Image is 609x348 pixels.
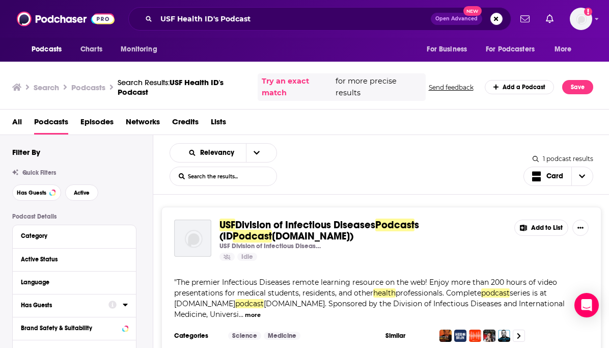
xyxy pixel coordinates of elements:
a: Science [228,332,261,340]
button: Has Guests [12,184,61,201]
span: for more precise results [336,75,421,99]
div: Has Guests [21,302,102,309]
div: Category [21,232,121,239]
h2: Choose List sort [170,143,277,163]
button: Category [21,229,128,242]
span: Active [74,190,90,196]
a: Try an exact match [262,75,334,99]
a: Credits [172,114,199,135]
h3: Search [34,83,59,92]
div: Search podcasts, credits, & more... [128,7,511,31]
div: 1 podcast results [533,155,593,163]
img: USF Division of Infectious Diseases Podcasts (IDPodcasts.net) [174,220,211,257]
button: open menu [114,40,170,59]
a: Networks [126,114,160,135]
button: open menu [24,40,75,59]
div: Active Status [21,256,121,263]
h3: Similar [385,332,431,340]
img: The Jordan B. Peterson Podcast [483,330,495,342]
span: professionals. Complete [396,288,481,298]
span: Open Advanced [435,16,478,21]
span: Division of Infectious Diseases [235,219,375,231]
span: New [463,6,482,16]
svg: Add a profile image [584,8,592,16]
span: [DOMAIN_NAME]. Sponsored by the Division of Infectious Diseases and International Medicine, Universi [174,299,565,319]
button: Show profile menu [570,8,592,30]
button: Save [562,80,593,94]
span: For Podcasters [486,42,535,57]
img: User Profile [570,8,592,30]
button: open menu [179,149,246,156]
span: Charts [80,42,102,57]
img: Huberman Lab [498,330,510,342]
h2: Filter By [12,147,40,157]
span: " [174,278,565,319]
a: Idle [237,253,257,261]
span: For Business [427,42,467,57]
span: Monitoring [121,42,157,57]
button: open menu [547,40,585,59]
button: Language [21,276,128,288]
span: s (ID [219,219,419,243]
button: Brand Safety & Suitability [21,322,128,334]
span: Podcasts [32,42,62,57]
button: Active [65,184,98,201]
span: Idle [241,252,253,262]
span: USF Health ID's Podcast [118,77,224,97]
span: Relevancy [200,149,238,156]
a: Search Results:USF Health ID's Podcast [118,77,250,97]
button: open menu [246,144,267,162]
img: StarTalk Radio [439,330,452,342]
a: Show notifications dropdown [516,10,534,28]
span: The premier Infectious Diseases remote learning resource on the web! Enjoy more than 200 hours of... [174,278,557,298]
button: Add to List [514,220,568,236]
a: Episodes [80,114,114,135]
div: Brand Safety & Suitability [21,325,119,332]
span: Quick Filters [22,169,56,176]
a: Podcasts [34,114,68,135]
span: Podcast [375,219,414,231]
span: podcast [235,299,264,308]
a: Medicine [264,332,300,340]
span: Card [546,173,563,180]
p: USF Division of Infectious Diseases [219,242,321,250]
button: open menu [420,40,480,59]
button: Send feedback [426,83,477,92]
a: Hidden Brain [454,330,466,342]
div: Language [21,279,121,286]
button: more [245,311,261,319]
a: USFDivision of Infectious DiseasesPodcasts (IDPodcast[DOMAIN_NAME]) [219,220,506,242]
span: [DOMAIN_NAME]) [272,230,353,243]
button: Open AdvancedNew [431,13,482,25]
span: health [373,288,396,298]
a: Podchaser - Follow, Share and Rate Podcasts [17,9,115,29]
button: Has Guests [21,299,108,311]
span: More [555,42,572,57]
a: All [12,114,22,135]
span: Has Guests [17,190,46,196]
button: open menu [479,40,549,59]
button: Show More Button [572,220,589,236]
button: Active Status [21,253,128,265]
span: Podcast [233,230,272,243]
input: Search podcasts, credits, & more... [156,11,431,27]
span: Logged in as high10media [570,8,592,30]
a: Lists [211,114,226,135]
p: Podcast Details [12,213,136,220]
span: ... [239,310,243,319]
div: Open Intercom Messenger [574,293,599,317]
h3: Podcasts [71,83,105,92]
img: Radiolab [469,330,481,342]
a: Show notifications dropdown [542,10,558,28]
button: Choose View [523,167,594,186]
